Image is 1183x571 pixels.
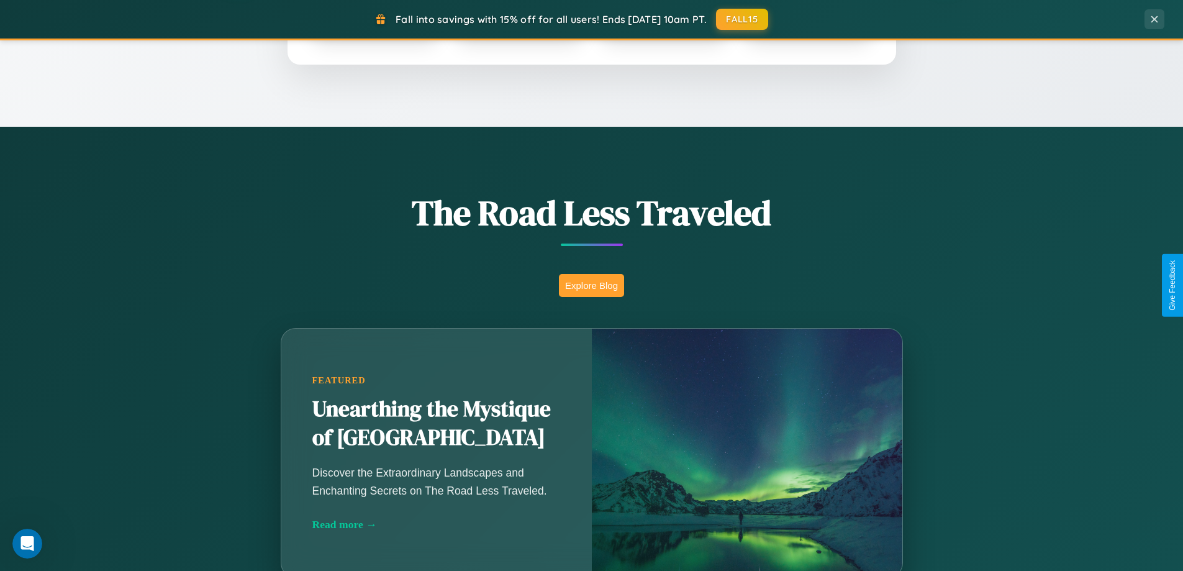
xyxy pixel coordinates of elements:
p: Discover the Extraordinary Landscapes and Enchanting Secrets on The Road Less Traveled. [312,464,561,499]
div: Give Feedback [1168,260,1177,311]
button: Explore Blog [559,274,624,297]
iframe: Intercom live chat [12,529,42,559]
button: FALL15 [716,9,768,30]
div: Featured [312,375,561,386]
div: Read more → [312,518,561,531]
h1: The Road Less Traveled [219,189,964,237]
h2: Unearthing the Mystique of [GEOGRAPHIC_DATA] [312,395,561,452]
span: Fall into savings with 15% off for all users! Ends [DATE] 10am PT. [396,13,707,25]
